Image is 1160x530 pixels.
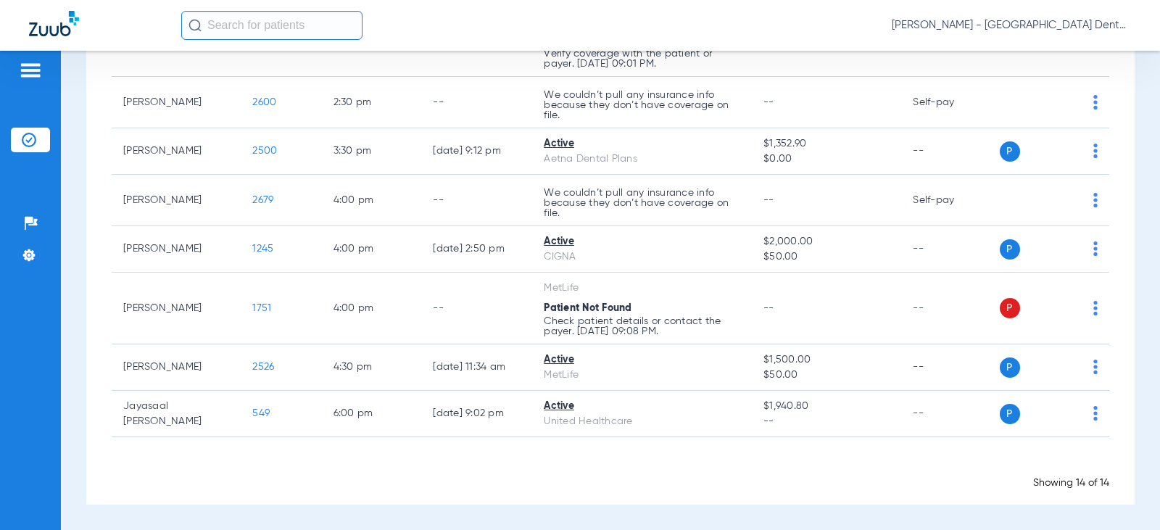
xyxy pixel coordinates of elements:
span: [PERSON_NAME] - [GEOGRAPHIC_DATA] Dental Care [892,18,1131,33]
td: [DATE] 11:34 AM [421,344,532,391]
span: P [1000,141,1020,162]
td: Self-pay [901,175,999,226]
img: Search Icon [188,19,202,32]
td: Jayasaal [PERSON_NAME] [112,391,241,437]
td: -- [901,128,999,175]
img: hamburger-icon [19,62,42,79]
td: -- [421,77,532,128]
img: Zuub Logo [29,11,79,36]
span: -- [763,414,890,429]
img: group-dot-blue.svg [1093,406,1098,421]
span: $2,000.00 [763,234,890,249]
span: $0.00 [763,152,890,167]
td: [DATE] 2:50 PM [421,226,532,273]
span: Showing 14 of 14 [1033,478,1109,488]
td: 4:00 PM [322,226,422,273]
span: 2526 [252,362,274,372]
div: United Healthcare [544,414,740,429]
span: 1751 [252,303,271,313]
span: P [1000,357,1020,378]
td: 3:30 PM [322,128,422,175]
td: -- [421,175,532,226]
span: P [1000,239,1020,260]
img: group-dot-blue.svg [1093,360,1098,374]
img: group-dot-blue.svg [1093,144,1098,158]
div: Active [544,352,740,368]
span: 2500 [252,146,277,156]
div: Active [544,136,740,152]
span: P [1000,298,1020,318]
p: Verify coverage with the patient or payer. [DATE] 09:01 PM. [544,49,740,69]
span: $50.00 [763,249,890,265]
img: group-dot-blue.svg [1093,193,1098,207]
td: [PERSON_NAME] [112,226,241,273]
td: 4:00 PM [322,175,422,226]
td: [PERSON_NAME] [112,77,241,128]
td: [PERSON_NAME] [112,344,241,391]
td: [DATE] 9:02 PM [421,391,532,437]
span: -- [763,195,774,205]
td: -- [421,273,532,344]
td: 4:30 PM [322,344,422,391]
input: Search for patients [181,11,362,40]
td: [DATE] 9:12 PM [421,128,532,175]
span: Patient Not Found [544,303,631,313]
td: [PERSON_NAME] [112,128,241,175]
td: 6:00 PM [322,391,422,437]
span: 549 [252,408,270,418]
p: Check patient details or contact the payer. [DATE] 09:08 PM. [544,316,740,336]
span: -- [763,97,774,107]
img: group-dot-blue.svg [1093,241,1098,256]
div: MetLife [544,281,740,296]
p: We couldn’t pull any insurance info because they don’t have coverage on file. [544,188,740,218]
span: $1,940.80 [763,399,890,414]
td: 2:30 PM [322,77,422,128]
div: CIGNA [544,249,740,265]
span: 2600 [252,97,276,107]
p: We couldn’t pull any insurance info because they don’t have coverage on file. [544,90,740,120]
span: -- [763,303,774,313]
span: 2679 [252,195,273,205]
div: MetLife [544,368,740,383]
td: -- [901,391,999,437]
span: $1,500.00 [763,352,890,368]
span: $1,352.90 [763,136,890,152]
td: [PERSON_NAME] [112,273,241,344]
img: group-dot-blue.svg [1093,95,1098,109]
td: -- [901,344,999,391]
img: group-dot-blue.svg [1093,301,1098,315]
div: Aetna Dental Plans [544,152,740,167]
span: P [1000,404,1020,424]
div: Active [544,399,740,414]
span: $50.00 [763,368,890,383]
td: Self-pay [901,77,999,128]
td: -- [901,226,999,273]
div: Active [544,234,740,249]
td: -- [901,273,999,344]
span: 1245 [252,244,273,254]
td: [PERSON_NAME] [112,175,241,226]
td: 4:00 PM [322,273,422,344]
